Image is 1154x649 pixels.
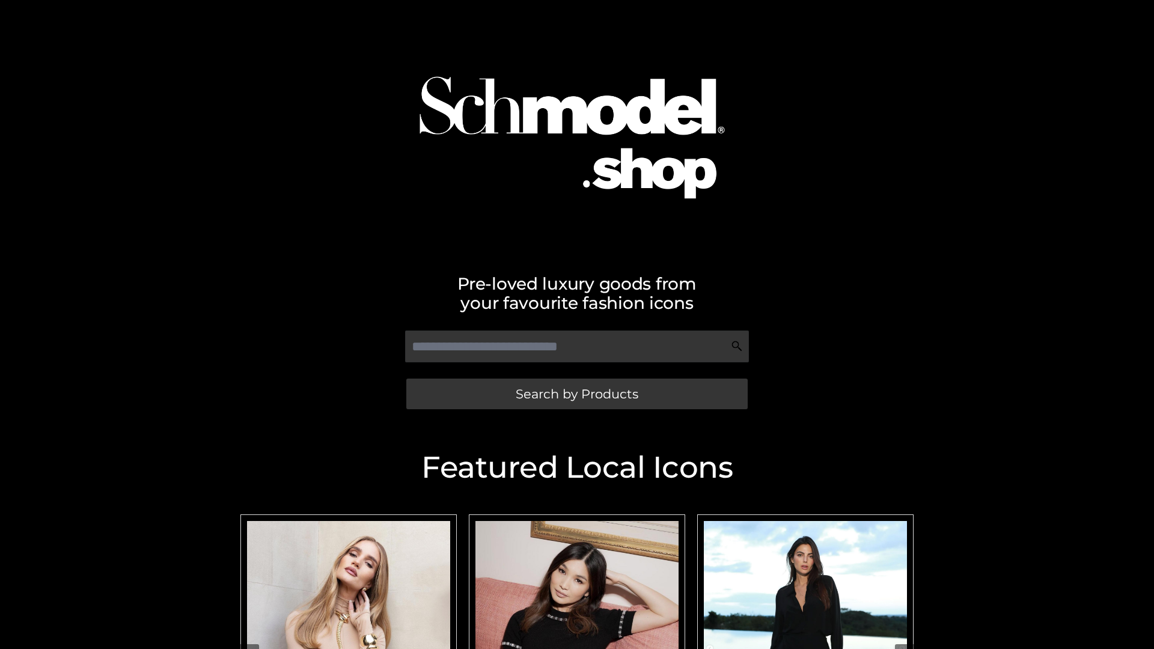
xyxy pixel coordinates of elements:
h2: Pre-loved luxury goods from your favourite fashion icons [234,274,920,312]
h2: Featured Local Icons​ [234,452,920,483]
img: Search Icon [731,340,743,352]
span: Search by Products [516,388,638,400]
a: Search by Products [406,379,748,409]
